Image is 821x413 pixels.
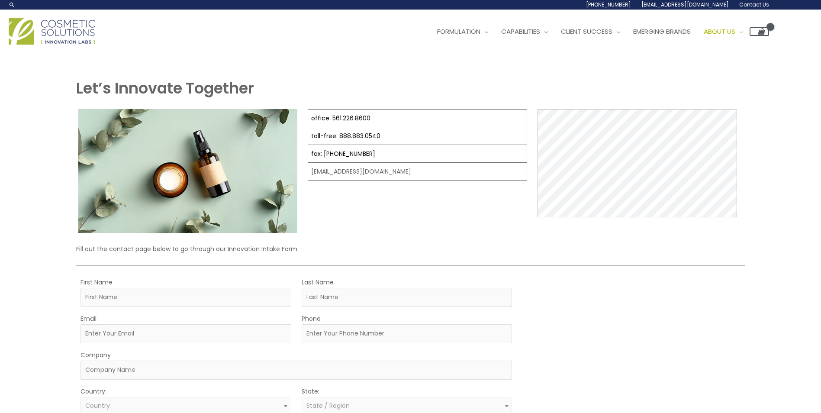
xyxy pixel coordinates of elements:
[80,288,291,307] input: First Name
[302,288,512,307] input: Last Name
[704,27,735,36] span: About Us
[554,19,627,45] a: Client Success
[311,114,370,123] a: office: 561.226.8600
[9,1,16,8] a: Search icon link
[311,149,375,158] a: fax: [PHONE_NUMBER]
[501,27,540,36] span: Capabilities
[424,19,769,45] nav: Site Navigation
[308,163,527,181] td: [EMAIL_ADDRESS][DOMAIN_NAME]
[586,1,631,8] span: [PHONE_NUMBER]
[561,27,612,36] span: Client Success
[302,313,321,324] label: Phone
[9,18,95,45] img: Cosmetic Solutions Logo
[80,313,97,324] label: Email
[633,27,691,36] span: Emerging Brands
[495,19,554,45] a: Capabilities
[76,77,254,99] strong: Let’s Innovate Together
[641,1,729,8] span: [EMAIL_ADDRESS][DOMAIN_NAME]
[437,27,480,36] span: Formulation
[302,386,319,397] label: State:
[302,277,334,288] label: Last Name
[78,109,298,232] img: Contact page image for private label skincare manufacturer Cosmetic solutions shows a skin care b...
[80,324,291,343] input: Enter Your Email
[627,19,697,45] a: Emerging Brands
[76,243,745,255] p: Fill out the contact page below to go through our Innovation Intake Form.
[80,361,512,380] input: Company Name
[85,401,110,410] span: Country
[739,1,769,8] span: Contact Us
[750,27,769,36] a: View Shopping Cart, empty
[80,386,106,397] label: Country:
[431,19,495,45] a: Formulation
[697,19,750,45] a: About Us
[311,132,380,140] a: toll-free: 888.883.0540
[306,401,350,410] span: State / Region
[80,349,111,361] label: Company
[80,277,113,288] label: First Name
[302,324,512,343] input: Enter Your Phone Number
